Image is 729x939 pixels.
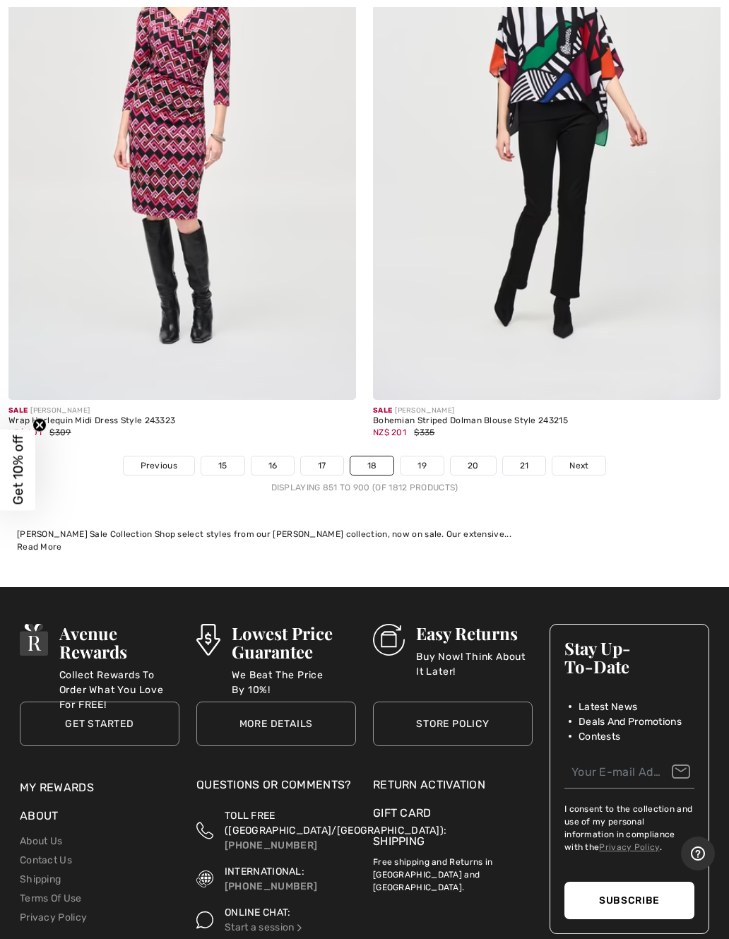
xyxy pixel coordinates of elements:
[8,427,42,437] span: NZ$ 201
[20,873,61,885] a: Shipping
[196,776,356,801] div: Questions or Comments?
[373,702,533,746] a: Store Policy
[451,456,496,475] a: 20
[20,808,179,832] div: About
[579,714,682,729] span: Deals And Promotions
[225,906,291,919] span: ONLINE CHAT:
[20,702,179,746] a: Get Started
[564,803,694,854] label: I consent to the collection and use of my personal information in compliance with the .
[8,406,356,416] div: [PERSON_NAME]
[552,456,605,475] a: Next
[141,459,177,472] span: Previous
[564,639,694,675] h3: Stay Up-To-Date
[59,668,179,696] p: Collect Rewards To Order What You Love For FREE!
[59,624,179,661] h3: Avenue Rewards
[503,456,546,475] a: 21
[20,781,94,794] a: My Rewards
[401,456,444,475] a: 19
[416,624,533,642] h3: Easy Returns
[49,427,71,437] span: $309
[225,880,317,892] a: [PHONE_NUMBER]
[196,808,213,853] img: Toll Free (Canada/US)
[20,624,48,656] img: Avenue Rewards
[201,456,244,475] a: 15
[251,456,295,475] a: 16
[8,406,28,415] span: Sale
[564,882,694,919] button: Subscribe
[232,668,356,696] p: We Beat The Price By 10%!
[17,528,712,541] div: [PERSON_NAME] Sale Collection Shop select styles from our [PERSON_NAME] collection, now on sale. ...
[301,456,343,475] a: 17
[20,911,87,923] a: Privacy Policy
[8,416,356,426] div: Wrap Harlequin Midi Dress Style 243323
[373,834,425,848] a: Shipping
[414,427,434,437] span: $335
[225,921,304,933] a: Start a session
[681,837,715,872] iframe: Opens a widget where you can find more information
[20,854,72,866] a: Contact Us
[564,757,694,789] input: Your E-mail Address
[196,702,356,746] a: More Details
[225,839,317,851] a: [PHONE_NUMBER]
[373,776,533,793] a: Return Activation
[350,456,394,475] a: 18
[373,427,406,437] span: NZ$ 201
[196,905,213,935] img: Online Chat
[17,542,62,552] span: Read More
[20,835,62,847] a: About Us
[10,435,26,504] span: Get 10% off
[196,864,213,894] img: International
[373,850,533,894] p: Free shipping and Returns in [GEOGRAPHIC_DATA] and [GEOGRAPHIC_DATA].
[373,805,533,822] a: Gift Card
[32,418,47,432] button: Close teaser
[416,649,533,678] p: Buy Now! Think About It Later!
[124,456,194,475] a: Previous
[569,459,588,472] span: Next
[599,842,659,852] a: Privacy Policy
[295,923,304,933] img: Online Chat
[373,406,721,416] div: [PERSON_NAME]
[373,624,405,656] img: Easy Returns
[196,624,220,656] img: Lowest Price Guarantee
[232,624,356,661] h3: Lowest Price Guarantee
[373,406,392,415] span: Sale
[225,810,446,837] span: TOLL FREE ([GEOGRAPHIC_DATA]/[GEOGRAPHIC_DATA]):
[20,892,82,904] a: Terms Of Use
[579,699,637,714] span: Latest News
[225,866,304,878] span: INTERNATIONAL:
[579,729,620,744] span: Contests
[373,416,721,426] div: Bohemian Striped Dolman Blouse Style 243215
